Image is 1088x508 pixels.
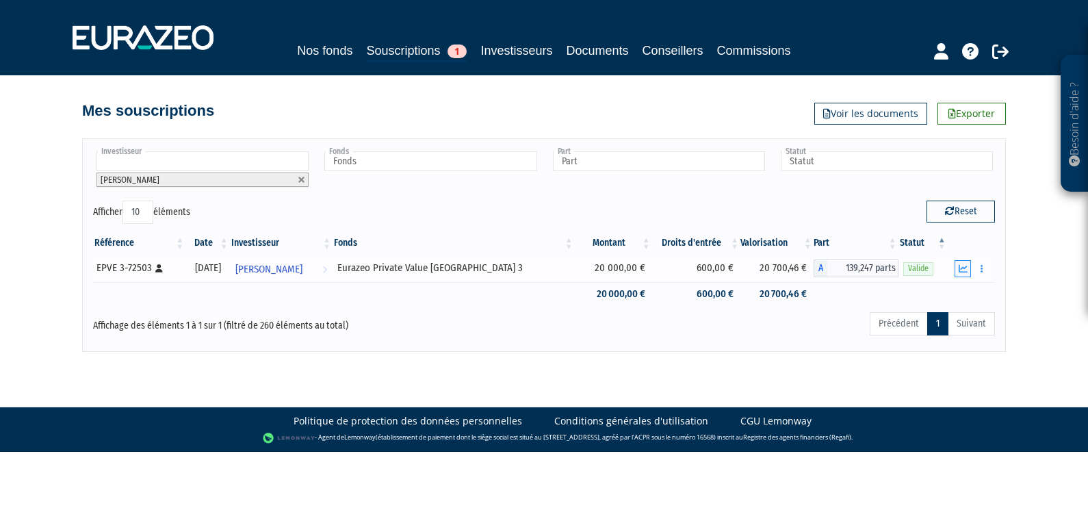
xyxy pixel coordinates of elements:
th: Droits d'entrée: activer pour trier la colonne par ordre croissant [652,231,740,255]
td: 20 000,00 € [575,282,652,306]
img: 1732889491-logotype_eurazeo_blanc_rvb.png [73,25,213,50]
button: Reset [927,201,995,223]
a: [PERSON_NAME] [230,255,333,282]
th: Référence : activer pour trier la colonne par ordre croissant [93,231,185,255]
span: 1 [448,45,467,58]
a: Documents [567,41,629,60]
p: Besoin d'aide ? [1067,62,1083,186]
th: Valorisation: activer pour trier la colonne par ordre croissant [740,231,814,255]
td: 20 000,00 € [575,255,652,282]
select: Afficheréléments [122,201,153,224]
a: 1 [927,312,948,335]
td: 20 700,46 € [740,282,814,306]
span: [PERSON_NAME] [101,175,159,185]
i: Voir l'investisseur [322,257,327,282]
td: 20 700,46 € [740,255,814,282]
img: logo-lemonway.png [263,431,315,445]
a: Commissions [717,41,791,60]
span: 139,247 parts [827,259,898,277]
div: A - Eurazeo Private Value Europe 3 [814,259,898,277]
a: Voir les documents [814,103,927,125]
div: [DATE] [190,261,225,275]
a: Conditions générales d'utilisation [554,414,708,428]
span: [PERSON_NAME] [235,257,302,282]
td: 600,00 € [652,255,740,282]
a: Registre des agents financiers (Regafi) [743,433,851,442]
th: Fonds: activer pour trier la colonne par ordre croissant [333,231,575,255]
a: Lemonway [344,433,376,442]
th: Investisseur: activer pour trier la colonne par ordre croissant [230,231,333,255]
div: EPVE 3-72503 [96,261,181,275]
label: Afficher éléments [93,201,190,224]
a: Conseillers [643,41,703,60]
a: Politique de protection des données personnelles [294,414,522,428]
th: Part: activer pour trier la colonne par ordre croissant [814,231,898,255]
th: Date: activer pour trier la colonne par ordre croissant [185,231,230,255]
th: Statut : activer pour trier la colonne par ordre d&eacute;croissant [898,231,948,255]
th: Montant: activer pour trier la colonne par ordre croissant [575,231,652,255]
span: A [814,259,827,277]
a: Investisseurs [480,41,552,60]
a: Souscriptions1 [366,41,467,62]
td: 600,00 € [652,282,740,306]
span: Valide [903,262,933,275]
div: - Agent de (établissement de paiement dont le siège social est situé au [STREET_ADDRESS], agréé p... [14,431,1074,445]
h4: Mes souscriptions [82,103,214,119]
div: Eurazeo Private Value [GEOGRAPHIC_DATA] 3 [337,261,570,275]
a: CGU Lemonway [740,414,812,428]
div: Affichage des éléments 1 à 1 sur 1 (filtré de 260 éléments au total) [93,311,457,333]
a: Exporter [937,103,1006,125]
a: Nos fonds [297,41,352,60]
i: [Français] Personne physique [155,264,163,272]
